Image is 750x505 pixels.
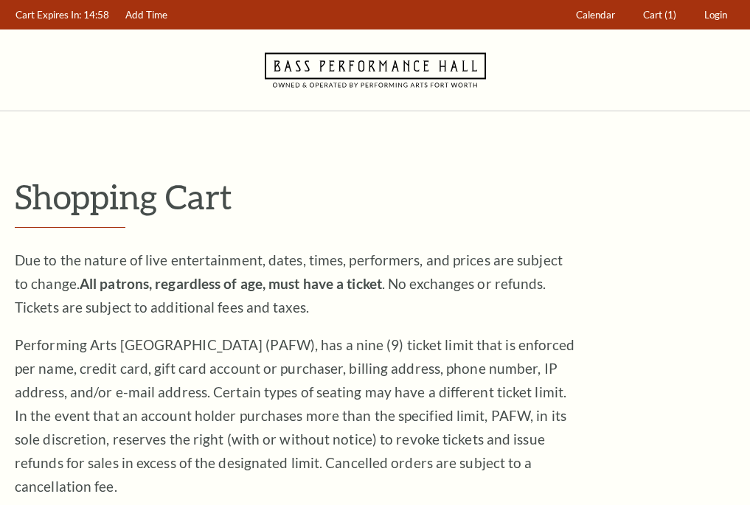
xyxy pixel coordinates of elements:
[15,333,575,498] p: Performing Arts [GEOGRAPHIC_DATA] (PAFW), has a nine (9) ticket limit that is enforced per name, ...
[83,9,109,21] span: 14:58
[643,9,662,21] span: Cart
[636,1,684,29] a: Cart (1)
[576,9,615,21] span: Calendar
[80,275,382,292] strong: All patrons, regardless of age, must have a ticket
[704,9,727,21] span: Login
[569,1,622,29] a: Calendar
[15,9,81,21] span: Cart Expires In:
[15,251,563,316] span: Due to the nature of live entertainment, dates, times, performers, and prices are subject to chan...
[664,9,676,21] span: (1)
[15,178,735,215] p: Shopping Cart
[119,1,175,29] a: Add Time
[698,1,735,29] a: Login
